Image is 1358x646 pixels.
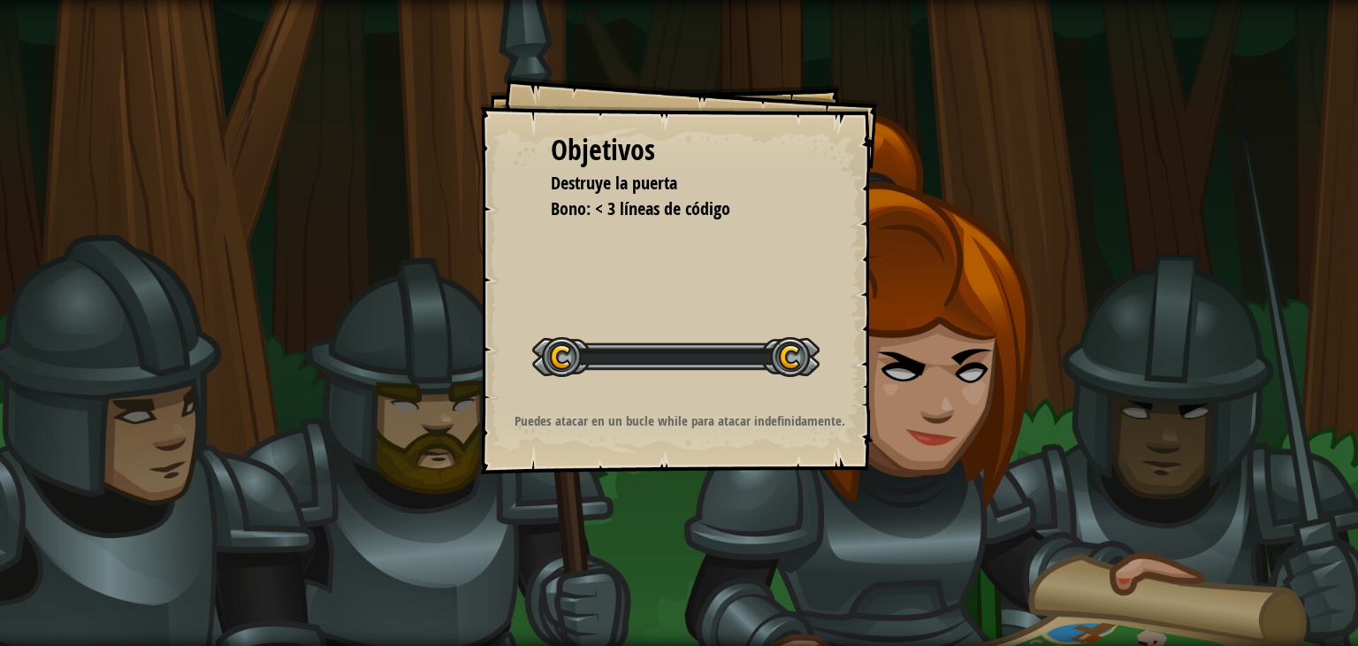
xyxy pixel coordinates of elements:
[529,171,803,196] li: Destruye la puerta
[551,171,677,195] span: Destruye la puerta
[529,196,803,222] li: Bono: < 3 líneas de código
[551,196,730,220] span: Bono: < 3 líneas de código
[551,130,807,171] div: Objetivos
[502,411,857,430] p: Puedes atacar en un bucle while para atacar indefinidamente.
